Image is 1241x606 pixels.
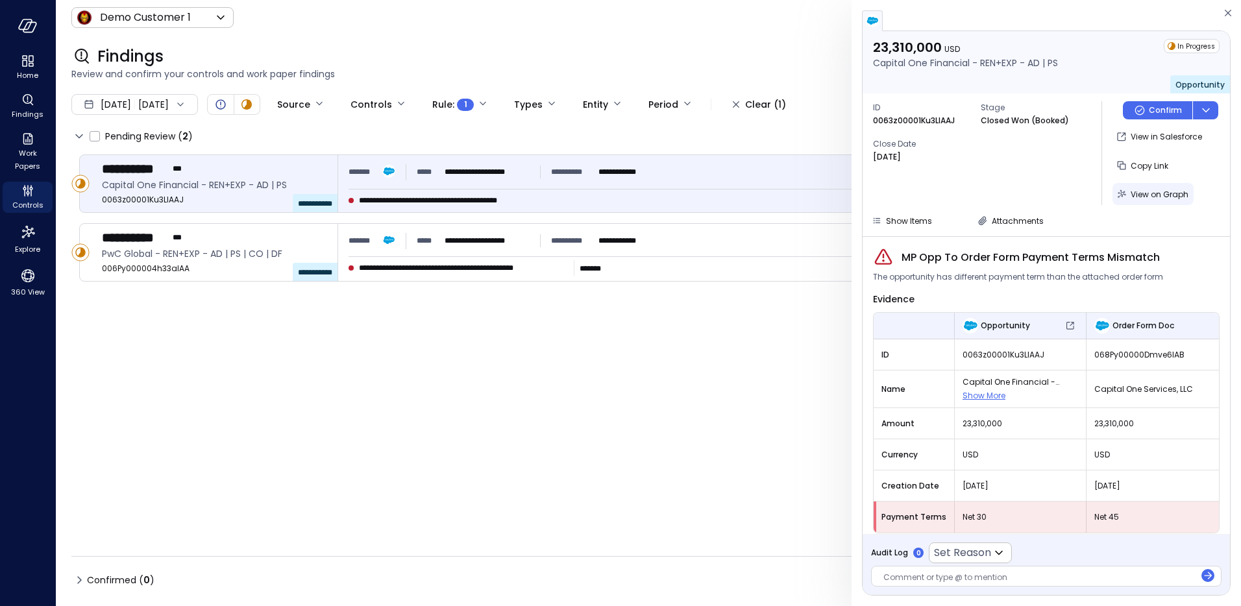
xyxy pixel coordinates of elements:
p: Capital One Financial - REN+EXP - AD | PS [873,56,1058,70]
button: Copy Link [1112,154,1173,176]
span: PwC Global - REN+EXP - AD | PS | CO | DF [102,247,327,261]
div: Controls [350,93,392,115]
div: Entity [583,93,608,115]
span: Net 45 [1094,511,1211,524]
span: MP Opp To Order Form Payment Terms Mismatch [902,250,1160,265]
div: Rule : [432,93,474,115]
span: Home [17,69,38,82]
img: Order Form Doc [1094,318,1110,333]
span: [DATE] [963,479,1078,492]
p: 23,310,000 [873,39,1058,56]
button: View in Salesforce [1112,126,1207,148]
button: Confirm [1123,101,1192,119]
span: Audit Log [871,546,908,559]
span: Work Papers [8,147,47,173]
img: Opportunity [963,318,978,333]
span: Review and confirm your controls and work paper findings [71,67,1225,81]
span: USD [963,448,1078,461]
span: ID [873,101,970,114]
span: 068Py00000Dmve6IAB [1094,348,1211,361]
span: Show Items [886,215,932,226]
span: Close Date [873,138,970,151]
span: Capital One Services, LLC [1094,383,1211,396]
span: 0063z00001Ku3LlAAJ [963,348,1078,361]
button: Show Items [866,213,937,228]
span: Opportunity [981,319,1030,332]
span: 006Py000004h33aIAA [102,262,327,275]
span: 0063z00001Ku3LlAAJ [102,193,327,206]
button: Attachments [972,213,1049,228]
span: USD [1094,448,1211,461]
span: Order Form Doc [1112,319,1174,332]
div: Home [3,52,53,83]
span: Pending Review [105,126,193,147]
span: 23,310,000 [963,417,1078,430]
p: Confirm [1149,104,1182,117]
span: Amount [881,417,946,430]
img: salesforce [866,14,879,27]
span: USD [944,43,960,55]
div: Clear (1) [745,97,786,113]
div: In Progress [71,175,90,193]
div: Source [277,93,310,115]
p: 0063z00001Ku3LlAAJ [873,114,955,127]
span: Net 30 [963,511,1078,524]
div: In Progress [239,97,254,112]
span: Creation Date [881,479,946,492]
span: [DATE] [101,97,131,112]
div: Period [648,93,678,115]
div: Open [213,97,228,112]
span: Capital One Financial - REN+EXP - AD | PS [963,376,1078,389]
p: Closed Won (Booked) [981,114,1069,127]
span: The opportunity has different payment term than the attached order form [873,271,1163,284]
div: Button group with a nested menu [1123,101,1218,119]
span: 360 View [11,285,45,298]
p: Demo Customer 1 [100,10,191,25]
div: In Progress [71,243,90,261]
span: 1 [464,98,467,111]
span: Show More [963,390,1005,401]
span: Currency [881,448,946,461]
span: 2 [182,130,188,143]
span: Confirmed [87,570,154,590]
p: 0 [916,548,921,558]
div: 360 View [3,265,53,300]
button: Clear (1) [722,93,796,115]
img: Icon [77,10,92,25]
span: Capital One Financial - REN+EXP - AD | PS [102,178,327,192]
p: Set Reason [934,545,991,561]
button: dropdown-icon-button [1192,101,1218,119]
span: Copy Link [1131,160,1168,171]
span: Opportunity [1175,79,1225,90]
div: Work Papers [3,130,53,174]
span: Attachments [992,215,1044,226]
span: View on Graph [1131,189,1188,200]
span: Findings [12,108,43,121]
span: Stage [981,101,1078,114]
div: ( ) [139,573,154,587]
span: Evidence [873,293,915,306]
span: Payment Terms [881,511,946,524]
span: [DATE] [1094,479,1211,492]
div: Findings [3,91,53,122]
p: View in Salesforce [1131,130,1202,143]
div: In Progress [1164,39,1220,53]
span: ID [881,348,946,361]
span: Name [881,383,946,396]
div: ( ) [178,129,193,143]
span: Controls [12,199,43,212]
p: [DATE] [873,151,901,164]
span: 23,310,000 [1094,417,1211,430]
div: Controls [3,182,53,213]
span: Findings [97,46,164,67]
span: 0 [143,574,150,587]
div: Explore [3,221,53,257]
span: Explore [15,243,40,256]
button: View on Graph [1112,183,1194,205]
div: Types [514,93,543,115]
